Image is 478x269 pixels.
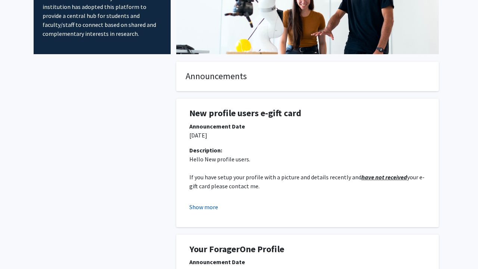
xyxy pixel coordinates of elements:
[189,257,426,266] div: Announcement Date
[189,108,426,119] h1: New profile users e-gift card
[189,173,426,191] p: If you have setup your profile with a picture and details recently and your e-gift card please co...
[189,155,426,164] p: Hello New profile users.
[186,71,429,82] h4: Announcements
[6,235,32,263] iframe: Chat
[189,244,426,255] h1: Your ForagerOne Profile
[189,202,218,211] button: Show more
[189,122,426,131] div: Announcement Date
[189,131,426,140] p: [DATE]
[189,146,426,155] div: Description:
[361,173,407,181] u: have not received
